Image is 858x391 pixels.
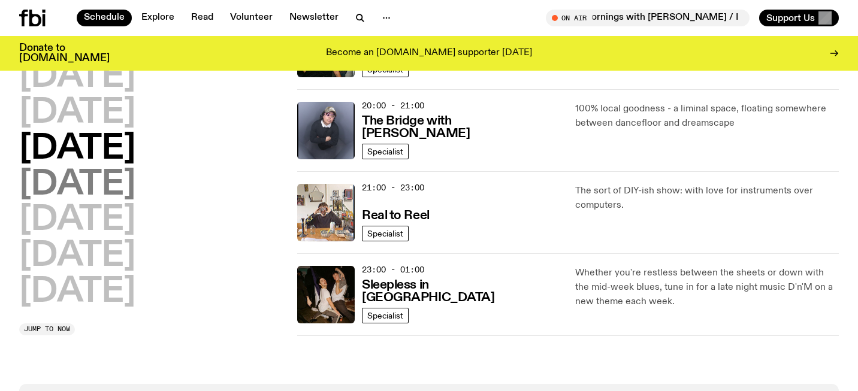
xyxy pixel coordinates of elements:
[362,210,430,222] h3: Real to Reel
[297,266,355,323] img: Marcus Whale is on the left, bent to his knees and arching back with a gleeful look his face He i...
[184,10,220,26] a: Read
[19,240,135,273] button: [DATE]
[19,204,135,238] button: [DATE]
[362,277,561,304] a: Sleepless in [GEOGRAPHIC_DATA]
[24,326,70,332] span: Jump to now
[367,229,403,238] span: Specialist
[134,10,182,26] a: Explore
[19,275,135,309] button: [DATE]
[19,96,135,130] button: [DATE]
[223,10,280,26] a: Volunteer
[77,10,132,26] a: Schedule
[559,13,744,22] span: Tune in live
[19,43,110,63] h3: Donate to [DOMAIN_NAME]
[326,48,532,59] p: Become an [DOMAIN_NAME] supporter [DATE]
[362,182,424,193] span: 21:00 - 23:00
[362,264,424,275] span: 23:00 - 01:00
[362,144,409,159] a: Specialist
[362,226,409,241] a: Specialist
[362,308,409,323] a: Specialist
[362,207,430,222] a: Real to Reel
[282,10,346,26] a: Newsletter
[575,266,839,309] p: Whether you're restless between the sheets or down with the mid-week blues, tune in for a late ni...
[19,60,135,94] button: [DATE]
[362,100,424,111] span: 20:00 - 21:00
[575,184,839,213] p: The sort of DIY-ish show: with love for instruments over computers.
[759,10,839,26] button: Support Us
[546,10,750,26] button: On AirMornings with [PERSON_NAME] / I Love My Computer :3
[367,147,403,156] span: Specialist
[19,323,75,335] button: Jump to now
[362,279,561,304] h3: Sleepless in [GEOGRAPHIC_DATA]
[367,311,403,320] span: Specialist
[19,168,135,202] button: [DATE]
[766,13,815,23] span: Support Us
[362,115,561,140] h3: The Bridge with [PERSON_NAME]
[362,113,561,140] a: The Bridge with [PERSON_NAME]
[297,184,355,241] img: Jasper Craig Adams holds a vintage camera to his eye, obscuring his face. He is wearing a grey ju...
[19,132,135,166] button: [DATE]
[575,102,839,131] p: 100% local goodness - a liminal space, floating somewhere between dancefloor and dreamscape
